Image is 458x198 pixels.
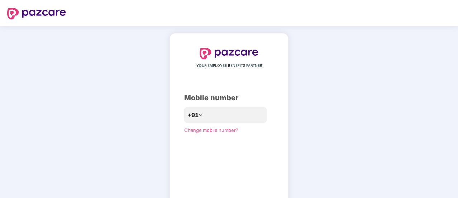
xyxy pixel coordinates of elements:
[184,92,274,103] div: Mobile number
[7,8,66,19] img: logo
[199,113,203,117] span: down
[184,127,238,133] a: Change mobile number?
[188,111,199,120] span: +91
[196,63,262,69] span: YOUR EMPLOYEE BENEFITS PARTNER
[200,48,258,59] img: logo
